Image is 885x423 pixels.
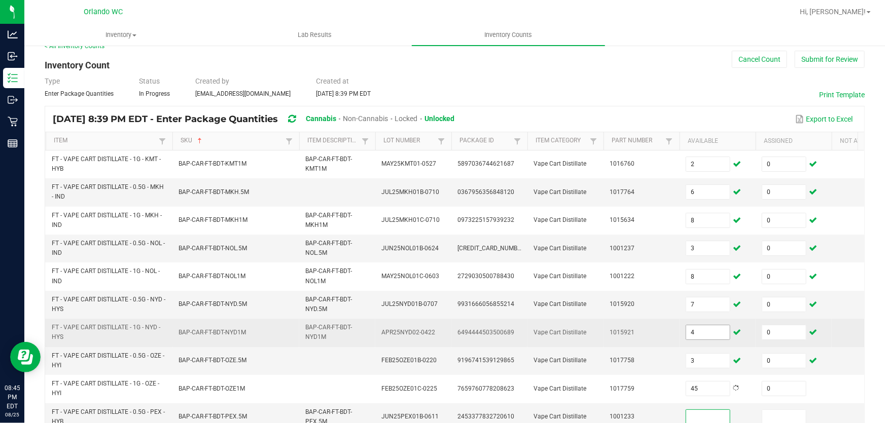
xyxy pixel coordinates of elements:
button: Cancel Count [732,51,787,68]
span: Unlocked [424,114,454,123]
span: Sortable [196,137,204,145]
span: Vape Cart Distillate [534,273,586,280]
span: Vape Cart Distillate [534,385,586,392]
th: Available [680,132,756,150]
span: FEB25OZE01B-0220 [381,357,437,364]
span: 1001233 [610,413,634,420]
span: Vape Cart Distillate [534,357,586,364]
span: Vape Cart Distillate [534,160,586,167]
span: [CREDIT_CARD_NUMBER] [457,245,526,252]
span: BAP-CAR-FT-BDT-NOL1M [179,273,245,280]
a: Lot NumberSortable [383,137,435,145]
span: Hi, [PERSON_NAME]! [800,8,866,16]
span: Locked [395,114,418,123]
span: BAP-CAR-FT-BDT-OZE.5M [179,357,246,364]
a: Inventory Counts [412,24,606,46]
a: Filter [587,135,599,147]
span: BAP-CAR-FT-BDT-NOL1M [305,267,352,284]
a: Item DescriptionSortable [307,137,359,145]
a: Lab Results [218,24,412,46]
span: FT - VAPE CART DISTILLATE - 0.5G - MKH - IND [52,183,164,200]
span: Vape Cart Distillate [534,245,586,252]
span: 1017764 [610,188,634,196]
a: SKUSortable [181,137,282,145]
button: Submit for Review [795,51,865,68]
inline-svg: Analytics [8,29,18,40]
span: 1015634 [610,216,634,223]
span: Cannabis [306,114,336,123]
span: Inventory [25,30,218,40]
span: BAP-CAR-FT-BDT-PEX.5M [179,413,247,420]
span: 9931666056855214 [457,300,514,307]
span: BAP-CAR-FT-BDT-KMT1M [179,160,246,167]
p: 08:45 PM EDT [5,383,20,411]
span: 1001237 [610,245,634,252]
inline-svg: Inbound [8,51,18,61]
a: Filter [156,135,168,147]
span: FT - VAPE CART DISTILLATE - 1G - KMT - HYB [52,156,161,172]
p: 08/25 [5,411,20,418]
a: Filter [663,135,676,147]
span: FT - VAPE CART DISTILLATE - 0.5G - NOL - IND [52,240,165,256]
inline-svg: Inventory [8,73,18,83]
span: Lab Results [284,30,345,40]
span: JUN25NOL01B-0624 [381,245,439,252]
a: Package IdSortable [459,137,511,145]
a: < All Inventory Counts [45,43,104,50]
span: Vape Cart Distillate [534,216,586,223]
span: FT - VAPE CART DISTILLATE - 1G - OZE - HYI [52,380,159,397]
th: Assigned [756,132,832,150]
span: Inventory Counts [471,30,546,40]
span: BAP-CAR-FT-BDT-MKH1M [179,216,247,223]
span: JUL25MKH01B-0710 [381,188,439,196]
button: Export to Excel [793,110,856,128]
inline-svg: Outbound [8,95,18,105]
span: 1015920 [610,300,634,307]
a: Item CategorySortable [536,137,587,145]
span: JUN25PEX01B-0611 [381,413,439,420]
span: FT - VAPE CART DISTILLATE - 1G - NOL - IND [52,267,160,284]
span: 0367956356848120 [457,188,514,196]
span: 1001222 [610,273,634,280]
span: [DATE] 8:39 PM EDT [316,90,371,97]
span: BAP-CAR-FT-BDT-MKH1M [305,212,352,228]
a: Filter [283,135,295,147]
span: MAY25NOL01C-0603 [381,273,439,280]
span: BAP-CAR-FT-BDT-NOL.5M [305,240,352,256]
div: [DATE] 8:39 PM EDT - Enter Package Quantities [53,110,462,129]
span: Type [45,77,60,85]
span: 1016760 [610,160,634,167]
span: FT - VAPE CART DISTILLATE - 0.5G - OZE - HYI [52,352,164,369]
span: BAP-CAR-FT-BDT-NYD.5M [179,300,247,307]
iframe: Resource center [10,342,41,372]
span: 0973225157939232 [457,216,514,223]
span: 7659760778208623 [457,385,514,392]
span: Inventory Count [45,60,110,70]
span: BAP-CAR-FT-BDT-NYD1M [179,329,246,336]
span: 1015921 [610,329,634,336]
span: JUL25MKH01C-0710 [381,216,440,223]
span: In Progress [139,90,170,97]
span: FT - VAPE CART DISTILLATE - 1G - NYD - HYS [52,324,160,340]
span: JUL25NYD01B-0707 [381,300,438,307]
span: BAP-CAR-FT-BDT-MKH.5M [179,188,249,196]
span: Enter Package Quantities [45,90,114,97]
a: ItemSortable [54,137,156,145]
inline-svg: Reports [8,138,18,148]
span: Vape Cart Distillate [534,188,586,196]
span: 2453377832720610 [457,413,514,420]
a: Filter [435,135,447,147]
span: [EMAIL_ADDRESS][DOMAIN_NAME] [195,90,291,97]
span: BAP-CAR-FT-BDT-NYD1M [305,324,352,340]
span: FEB25OZE01C-0225 [381,385,437,392]
span: Vape Cart Distillate [534,300,586,307]
span: Orlando WC [84,8,123,16]
span: BAP-CAR-FT-BDT-OZE1M [179,385,245,392]
span: 6494444503500689 [457,329,514,336]
span: Status [139,77,160,85]
span: FT - VAPE CART DISTILLATE - 0.5G - NYD - HYS [52,296,165,313]
inline-svg: Retail [8,117,18,127]
span: 9196741539129865 [457,357,514,364]
a: Filter [511,135,523,147]
button: Print Template [819,90,865,100]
